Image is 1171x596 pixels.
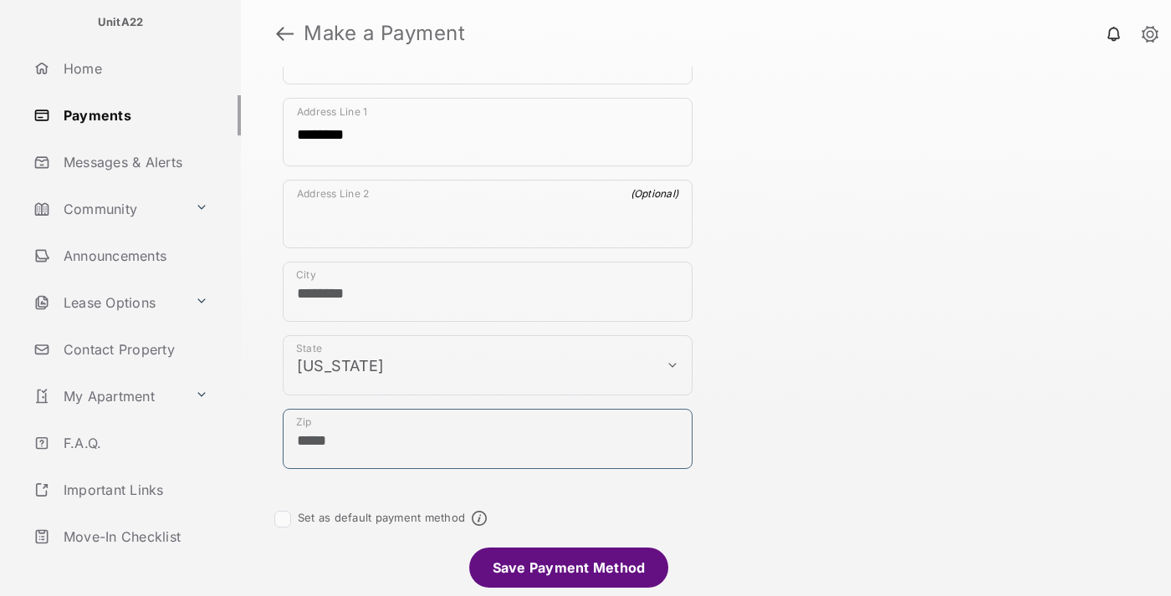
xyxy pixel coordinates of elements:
a: Payments [27,95,241,135]
a: Contact Property [27,329,241,369]
a: Home [27,48,241,89]
a: F.A.Q. [27,423,241,463]
strong: Make a Payment [304,23,465,43]
a: My Apartment [27,376,188,416]
a: Lease Options [27,283,188,323]
div: payment_method_screening[postal_addresses][locality] [283,262,693,322]
label: Set as default payment method [298,511,465,524]
a: Announcements [27,236,241,276]
a: Important Links [27,470,215,510]
p: UnitA22 [98,14,144,31]
span: Default payment method info [472,511,487,526]
li: Save Payment Method [469,548,669,588]
a: Messages & Alerts [27,142,241,182]
div: payment_method_screening[postal_addresses][postalCode] [283,409,693,469]
a: Community [27,189,188,229]
div: payment_method_screening[postal_addresses][administrativeArea] [283,335,693,395]
div: payment_method_screening[postal_addresses][addressLine1] [283,98,693,166]
div: payment_method_screening[postal_addresses][addressLine2] [283,180,693,248]
a: Move-In Checklist [27,517,241,557]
